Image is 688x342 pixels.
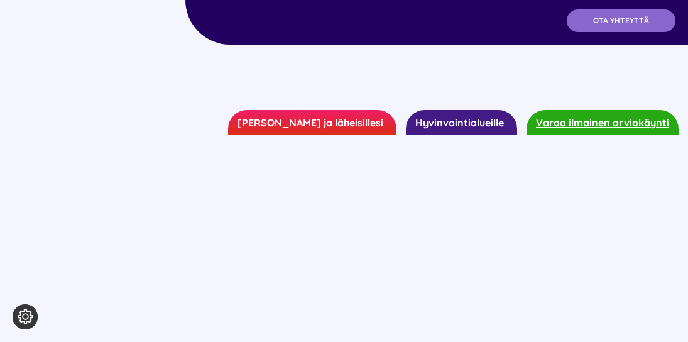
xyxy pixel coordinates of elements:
a: Hyvinvointialueille [406,110,517,135]
span: OTA YHTEYTTÄ [593,16,649,25]
a: OTA YHTEYTTÄ [567,9,675,32]
a: [PERSON_NAME] ja läheisillesi [228,110,396,135]
a: Varaa ilmainen arviokäynti [527,110,679,135]
button: Evästeasetukset [13,304,38,329]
